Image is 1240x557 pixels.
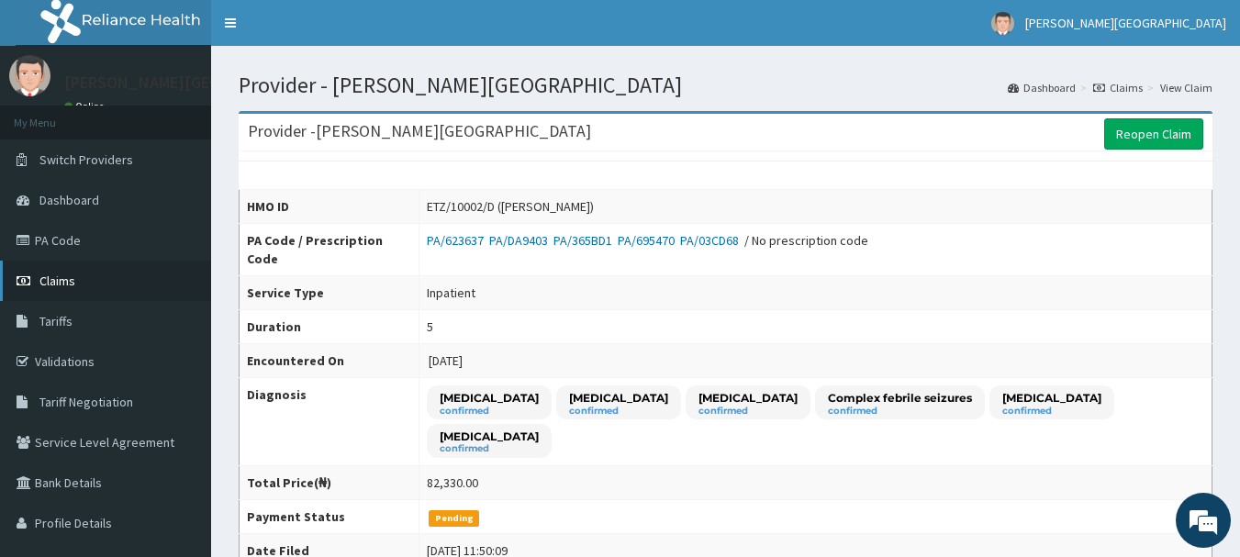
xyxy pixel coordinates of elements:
span: We're online! [106,163,253,349]
small: confirmed [698,407,798,416]
a: Claims [1093,80,1143,95]
img: d_794563401_company_1708531726252_794563401 [34,92,74,138]
small: confirmed [828,407,972,416]
img: User Image [9,55,50,96]
a: Online [64,100,108,113]
small: confirmed [1002,407,1101,416]
p: [MEDICAL_DATA] [1002,390,1101,406]
span: Switch Providers [39,151,133,168]
a: PA/365BD1 [553,232,618,249]
th: Service Type [240,276,419,310]
span: [DATE] [429,352,463,369]
span: Dashboard [39,192,99,208]
textarea: Type your message and hit 'Enter' [9,366,350,430]
span: [PERSON_NAME][GEOGRAPHIC_DATA] [1025,15,1226,31]
th: HMO ID [240,190,419,224]
div: 5 [427,317,433,336]
p: [MEDICAL_DATA] [440,429,539,444]
h1: Provider - [PERSON_NAME][GEOGRAPHIC_DATA] [239,73,1212,97]
a: PA/623637 [427,232,489,249]
span: Pending [429,510,479,527]
th: Total Price(₦) [240,466,419,500]
th: Encountered On [240,344,419,378]
p: [MEDICAL_DATA] [698,390,798,406]
th: Payment Status [240,500,419,534]
div: 82,330.00 [427,473,478,492]
small: confirmed [569,407,668,416]
p: Complex febrile seizures [828,390,972,406]
div: Inpatient [427,284,475,302]
div: / No prescription code [427,231,868,250]
th: Diagnosis [240,378,419,466]
a: Dashboard [1008,80,1076,95]
a: PA/03CD68 [680,232,744,249]
a: View Claim [1160,80,1212,95]
th: PA Code / Prescription Code [240,224,419,276]
h3: Provider - [PERSON_NAME][GEOGRAPHIC_DATA] [248,123,591,139]
a: PA/DA9403 [489,232,553,249]
span: Tariff Negotiation [39,394,133,410]
span: Claims [39,273,75,289]
small: confirmed [440,444,539,453]
a: PA/695470 [618,232,680,249]
div: ETZ/10002/D ([PERSON_NAME]) [427,197,594,216]
p: [MEDICAL_DATA] [440,390,539,406]
img: User Image [991,12,1014,35]
div: Minimize live chat window [301,9,345,53]
span: Tariffs [39,313,73,329]
th: Duration [240,310,419,344]
div: Chat with us now [95,103,308,127]
a: Reopen Claim [1104,118,1203,150]
p: [MEDICAL_DATA] [569,390,668,406]
p: [PERSON_NAME][GEOGRAPHIC_DATA] [64,74,336,91]
small: confirmed [440,407,539,416]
